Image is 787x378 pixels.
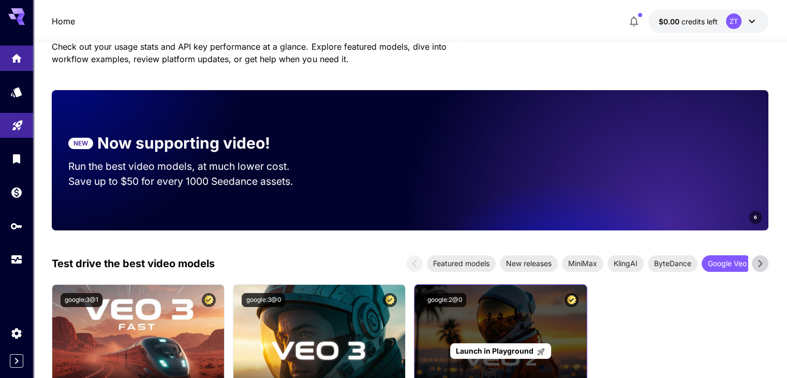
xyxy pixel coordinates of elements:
[562,255,603,272] div: MiniMax
[73,139,88,148] p: NEW
[10,354,23,368] button: Expand sidebar
[383,293,397,307] button: Certified Model – Vetted for best performance and includes a commercial license.
[754,213,757,221] span: 6
[10,82,23,95] div: Models
[450,343,551,359] a: Launch in Playground
[562,258,603,269] span: MiniMax
[726,13,741,29] div: ZT
[52,15,75,27] nav: breadcrumb
[10,253,23,266] div: Usage
[607,255,644,272] div: KlingAI
[61,293,102,307] button: google:3@1
[702,255,753,272] div: Google Veo
[565,293,578,307] button: Certified Model – Vetted for best performance and includes a commercial license.
[10,186,23,199] div: Wallet
[11,115,24,128] div: Playground
[607,258,644,269] span: KlingAI
[500,258,558,269] span: New releases
[423,293,466,307] button: google:2@0
[659,16,718,27] div: $0.00
[52,15,75,27] a: Home
[97,132,270,155] p: Now supporting video!
[648,9,768,33] button: $0.00ZT
[10,49,23,62] div: Home
[427,258,496,269] span: Featured models
[456,346,533,355] span: Launch in Playground
[702,258,753,269] span: Google Veo
[500,255,558,272] div: New releases
[10,327,23,340] div: Settings
[242,293,285,307] button: google:3@0
[52,41,446,64] span: Check out your usage stats and API key performance at a glance. Explore featured models, dive int...
[659,17,681,26] span: $0.00
[52,256,215,271] p: Test drive the best video models
[10,220,23,232] div: API Keys
[68,174,309,189] p: Save up to $50 for every 1000 Seedance assets.
[648,258,697,269] span: ByteDance
[10,152,23,165] div: Library
[681,17,718,26] span: credits left
[648,255,697,272] div: ByteDance
[68,159,309,174] p: Run the best video models, at much lower cost.
[202,293,216,307] button: Certified Model – Vetted for best performance and includes a commercial license.
[427,255,496,272] div: Featured models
